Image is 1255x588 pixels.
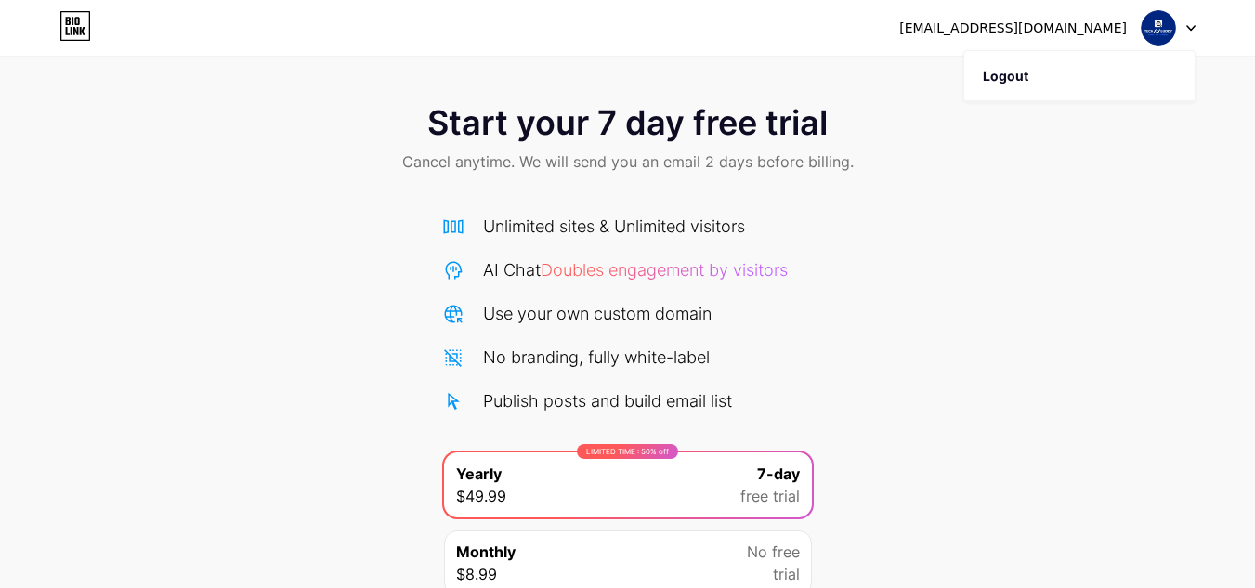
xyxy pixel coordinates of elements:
[427,104,828,141] span: Start your 7 day free trial
[483,214,745,239] div: Unlimited sites & Unlimited visitors
[773,563,800,585] span: trial
[964,51,1195,101] li: Logout
[541,260,788,280] span: Doubles engagement by visitors
[757,463,800,485] span: 7-day
[456,463,502,485] span: Yearly
[483,301,712,326] div: Use your own custom domain
[899,19,1127,38] div: [EMAIL_ADDRESS][DOMAIN_NAME]
[483,257,788,282] div: AI Chat
[483,345,710,370] div: No branding, fully white-label
[747,541,800,563] span: No free
[740,485,800,507] span: free trial
[1141,10,1176,46] img: technbuddy
[483,388,732,413] div: Publish posts and build email list
[456,563,497,585] span: $8.99
[402,150,854,173] span: Cancel anytime. We will send you an email 2 days before billing.
[577,444,678,459] div: LIMITED TIME : 50% off
[456,485,506,507] span: $49.99
[456,541,516,563] span: Monthly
